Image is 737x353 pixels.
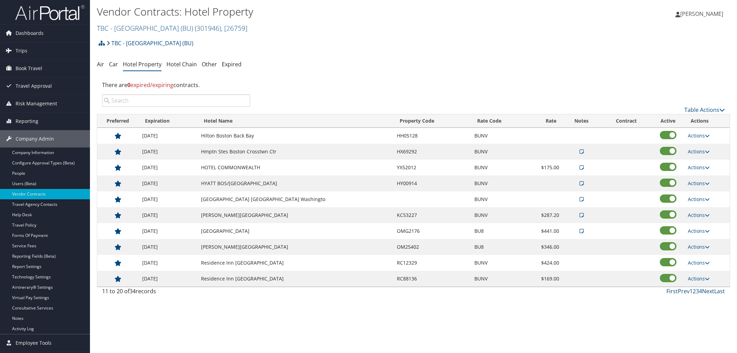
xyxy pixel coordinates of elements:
td: BUNV [471,144,529,160]
td: Residence Inn [GEOGRAPHIC_DATA] [198,255,393,271]
td: OM25402 [393,239,471,255]
th: Hotel Name: activate to sort column ascending [198,114,393,128]
th: Property Code: activate to sort column ascending [393,114,471,128]
input: Search [102,94,250,107]
a: 4 [699,287,702,295]
a: Next [702,287,714,295]
img: airportal-logo.png [15,4,84,21]
td: [PERSON_NAME][GEOGRAPHIC_DATA] [198,207,393,223]
th: Expiration: activate to sort column ascending [139,114,198,128]
td: [PERSON_NAME][GEOGRAPHIC_DATA] [198,239,393,255]
div: 11 to 20 of records [102,287,250,299]
a: TBC - [GEOGRAPHIC_DATA] (BU) [107,36,193,50]
h1: Vendor Contracts: Hotel Property [97,4,519,19]
a: Expired [222,60,242,68]
a: Actions [688,196,710,202]
td: HY00914 [393,175,471,191]
a: First [666,287,678,295]
td: BUNV [471,160,529,175]
a: 3 [696,287,699,295]
a: Table Actions [684,106,725,114]
td: RC12329 [393,255,471,271]
td: [DATE] [139,239,198,255]
td: YX52012 [393,160,471,175]
span: Travel Approval [16,77,52,95]
td: $175.00 [529,160,563,175]
a: 1 [690,287,693,295]
a: Prev [678,287,690,295]
span: [PERSON_NAME] [680,10,723,18]
td: KC53227 [393,207,471,223]
td: $346.00 [529,239,563,255]
td: BUNV [471,175,529,191]
td: BUNV [471,255,529,271]
span: Book Travel [16,60,42,77]
span: expired/expiring [127,81,173,89]
td: BU8 [471,223,529,239]
th: Rate: activate to sort column ascending [529,114,563,128]
td: [DATE] [139,191,198,207]
td: $287.20 [529,207,563,223]
td: HOTEL COMMONWEALTH [198,160,393,175]
td: [GEOGRAPHIC_DATA] [GEOGRAPHIC_DATA] Washingto [198,191,393,207]
a: Other [202,60,217,68]
td: [DATE] [139,144,198,160]
th: Notes: activate to sort column ascending [563,114,601,128]
td: [GEOGRAPHIC_DATA] [198,223,393,239]
a: Last [714,287,725,295]
td: [DATE] [139,223,198,239]
a: Air [97,60,104,68]
td: [DATE] [139,175,198,191]
span: Trips [16,42,27,59]
div: There are contracts. [97,76,730,94]
td: HX69292 [393,144,471,160]
a: Actions [688,180,710,187]
td: Hilton Boston Back Bay [198,128,393,144]
td: [DATE] [139,207,198,223]
strong: 0 [127,81,130,89]
td: RC88136 [393,271,471,287]
span: Risk Management [16,95,57,112]
td: [DATE] [139,160,198,175]
span: ( 301946 ) [195,23,221,33]
a: Actions [688,275,710,282]
span: , [ 26759 ] [221,23,247,33]
td: BUNV [471,128,529,144]
th: Actions [684,114,730,128]
td: OMG2176 [393,223,471,239]
span: 34 [129,287,136,295]
td: BUNV [471,207,529,223]
th: Preferred: activate to sort column ascending [97,114,139,128]
td: $169.00 [529,271,563,287]
td: HYATT BOS/[GEOGRAPHIC_DATA] [198,175,393,191]
a: Car [109,60,118,68]
a: Actions [688,244,710,250]
span: Company Admin [16,130,54,147]
a: 2 [693,287,696,295]
td: Hmptn Stes Boston Crosstwn Ctr [198,144,393,160]
span: Employee Tools [16,334,52,352]
a: TBC - [GEOGRAPHIC_DATA] (BU) [97,23,247,33]
a: Actions [688,164,710,171]
a: Actions [688,212,710,218]
td: $441.00 [529,223,563,239]
th: Active: activate to sort column ascending [652,114,684,128]
td: [DATE] [139,128,198,144]
td: Residence Inn [GEOGRAPHIC_DATA] [198,271,393,287]
a: Actions [688,228,710,234]
td: BUNV [471,191,529,207]
a: [PERSON_NAME] [675,3,730,24]
a: Hotel Chain [166,60,197,68]
td: HH05128 [393,128,471,144]
td: BU8 [471,239,529,255]
a: Actions [688,148,710,155]
td: $424.00 [529,255,563,271]
th: Contract: activate to sort column ascending [601,114,652,128]
span: Reporting [16,113,38,130]
a: Actions [688,259,710,266]
th: Rate Code: activate to sort column ascending [471,114,529,128]
td: [DATE] [139,271,198,287]
a: Actions [688,132,710,139]
a: Hotel Property [123,60,162,68]
span: Dashboards [16,25,44,42]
